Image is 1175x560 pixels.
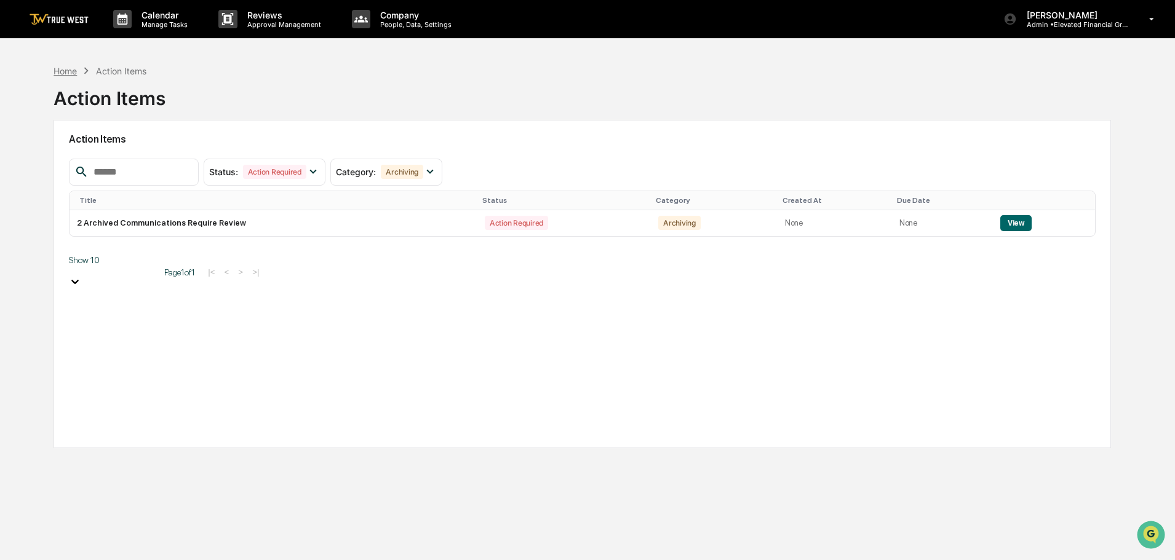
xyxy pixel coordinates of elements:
[132,20,194,29] p: Manage Tasks
[237,10,327,20] p: Reviews
[102,200,106,210] span: •
[656,196,773,205] div: Category
[55,94,202,106] div: Start new chat
[249,267,263,277] button: >|
[89,253,99,262] div: 🗄️
[1000,218,1032,227] a: View
[38,200,100,210] span: [PERSON_NAME]
[234,267,247,277] button: >
[897,196,988,205] div: Due Date
[132,10,194,20] p: Calendar
[79,196,472,205] div: Title
[892,210,993,236] td: None
[204,267,218,277] button: |<
[381,165,423,179] div: Archiving
[336,167,376,177] span: Category :
[221,267,233,277] button: <
[12,276,22,286] div: 🔎
[109,167,134,177] span: [DATE]
[84,246,157,269] a: 🗄️Attestations
[25,275,78,287] span: Data Lookup
[370,10,458,20] p: Company
[164,267,195,277] span: Page 1 of 1
[370,20,458,29] p: People, Data, Settings
[38,167,100,177] span: [PERSON_NAME]
[54,66,77,76] div: Home
[70,210,477,236] td: 2 Archived Communications Require Review
[12,253,22,262] div: 🖐️
[12,189,32,208] img: Tammy Steffen
[96,66,146,76] div: Action Items
[102,251,153,264] span: Attestations
[30,14,89,25] img: logo
[87,304,149,314] a: Powered byPylon
[69,133,1096,145] h2: Action Items
[1136,519,1169,553] iframe: Open customer support
[778,210,892,236] td: None
[482,196,646,205] div: Status
[102,167,106,177] span: •
[122,305,149,314] span: Pylon
[243,165,306,179] div: Action Required
[191,134,224,149] button: See all
[1017,10,1131,20] p: [PERSON_NAME]
[7,270,82,292] a: 🔎Data Lookup
[658,216,701,230] div: Archiving
[237,20,327,29] p: Approval Management
[1017,20,1131,29] p: Admin • Elevated Financial Group
[109,200,134,210] span: [DATE]
[12,156,32,175] img: Tammy Steffen
[209,98,224,112] button: Start new chat
[26,94,48,116] img: 8933085812038_c878075ebb4cc5468115_72.jpg
[55,106,169,116] div: We're available if you need us!
[12,136,82,146] div: Past conversations
[1000,215,1032,231] button: View
[209,167,238,177] span: Status :
[783,196,887,205] div: Created At
[69,255,155,265] div: Show 10
[7,246,84,269] a: 🖐️Preclearance
[25,251,79,264] span: Preclearance
[12,26,224,45] p: How can we help?
[12,94,34,116] img: 1746055101610-c473b297-6a78-478c-a979-82029cc54cd1
[54,77,165,109] div: Action Items
[485,216,548,230] div: Action Required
